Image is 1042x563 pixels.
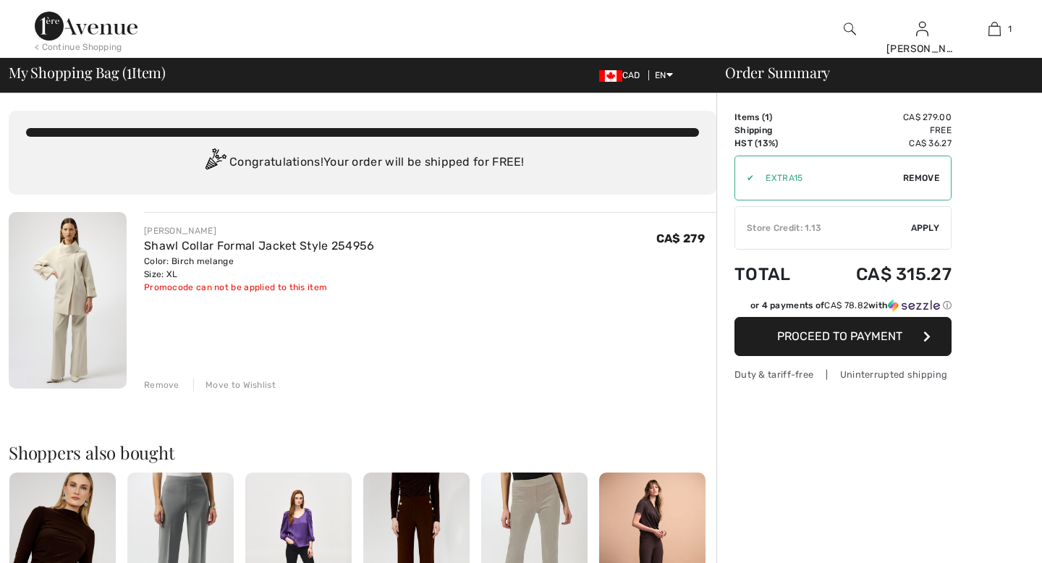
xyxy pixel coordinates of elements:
span: CAD [599,70,646,80]
div: Move to Wishlist [193,378,276,391]
div: < Continue Shopping [35,41,122,54]
span: EN [655,70,673,80]
input: Promo code [754,156,903,200]
div: Congratulations! Your order will be shipped for FREE! [26,148,699,177]
div: [PERSON_NAME] [886,41,957,56]
td: Items ( ) [734,111,815,124]
span: 1 [1008,22,1012,35]
img: Canadian Dollar [599,70,622,82]
img: Sezzle [888,299,940,312]
span: CA$ 279 [656,232,705,245]
div: Color: Birch melange Size: XL [144,255,375,281]
div: Store Credit: 1.13 [735,221,911,234]
div: [PERSON_NAME] [144,224,375,237]
td: Free [815,124,952,137]
div: Remove [144,378,179,391]
a: Sign In [916,22,928,35]
span: CA$ 78.82 [824,300,868,310]
img: Shawl Collar Formal Jacket Style 254956 [9,212,127,389]
img: My Info [916,20,928,38]
div: ✔ [735,172,754,185]
span: Proceed to Payment [777,329,902,343]
td: HST (13%) [734,137,815,150]
div: Order Summary [708,65,1033,80]
span: 1 [127,62,132,80]
button: Proceed to Payment [734,317,952,356]
a: 1 [959,20,1030,38]
a: Shawl Collar Formal Jacket Style 254956 [144,239,375,253]
td: Total [734,250,815,299]
h2: Shoppers also bought [9,444,716,461]
span: Apply [911,221,940,234]
img: My Bag [988,20,1001,38]
div: or 4 payments ofCA$ 78.82withSezzle Click to learn more about Sezzle [734,299,952,317]
img: Congratulation2.svg [200,148,229,177]
td: Shipping [734,124,815,137]
span: My Shopping Bag ( Item) [9,65,166,80]
td: CA$ 315.27 [815,250,952,299]
img: 1ère Avenue [35,12,137,41]
span: Remove [903,172,939,185]
span: 1 [765,112,769,122]
div: Promocode can not be applied to this item [144,281,375,294]
td: CA$ 279.00 [815,111,952,124]
div: Duty & tariff-free | Uninterrupted shipping [734,368,952,381]
td: CA$ 36.27 [815,137,952,150]
div: or 4 payments of with [750,299,952,312]
img: search the website [844,20,856,38]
